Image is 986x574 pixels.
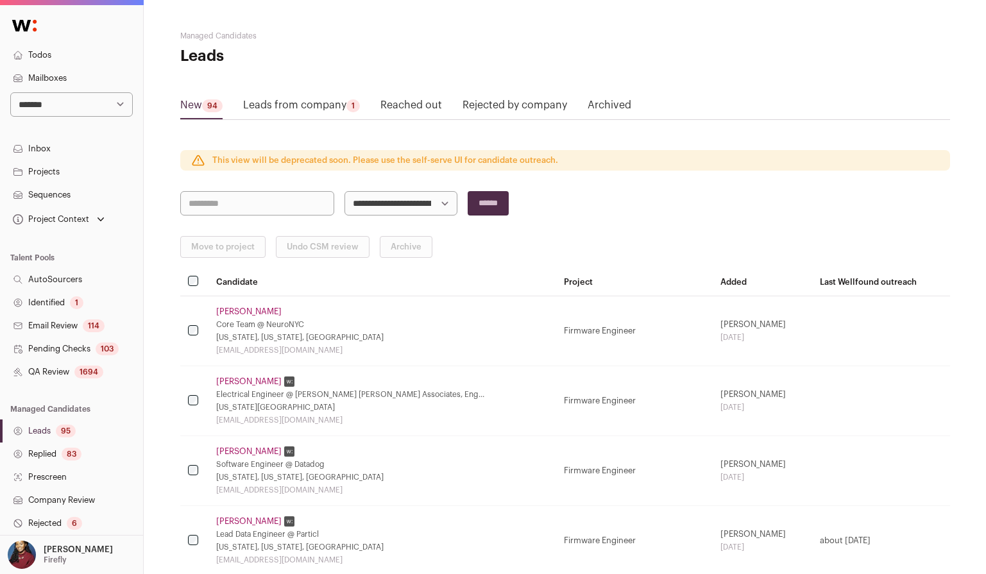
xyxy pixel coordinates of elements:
[346,99,360,112] div: 1
[202,99,223,112] div: 94
[216,516,282,527] a: [PERSON_NAME]
[83,319,105,332] div: 114
[556,436,712,506] td: Firmware Engineer
[380,97,442,118] a: Reached out
[216,402,549,412] div: [US_STATE][GEOGRAPHIC_DATA]
[713,436,812,506] td: [PERSON_NAME]
[463,97,567,118] a: Rejected by company
[67,517,82,530] div: 6
[180,46,437,67] h1: Leads
[5,541,115,569] button: Open dropdown
[588,97,631,118] a: Archived
[713,296,812,366] td: [PERSON_NAME]
[216,459,549,469] div: Software Engineer @ Datadog
[96,342,119,355] div: 103
[556,296,712,366] td: Firmware Engineer
[720,402,804,412] div: [DATE]
[180,31,437,41] h2: Managed Candidates
[44,555,67,565] p: Firefly
[216,542,549,552] div: [US_STATE], [US_STATE], [GEOGRAPHIC_DATA]
[216,307,282,317] a: [PERSON_NAME]
[62,448,81,460] div: 83
[216,446,282,457] a: [PERSON_NAME]
[44,544,113,555] p: [PERSON_NAME]
[74,366,103,378] div: 1694
[812,268,950,296] th: Last Wellfound outreach
[216,555,549,565] div: [EMAIL_ADDRESS][DOMAIN_NAME]
[216,415,549,425] div: [EMAIL_ADDRESS][DOMAIN_NAME]
[243,97,360,118] a: Leads from company
[216,485,549,495] div: [EMAIL_ADDRESS][DOMAIN_NAME]
[212,155,558,165] p: This view will be deprecated soon. Please use the self-serve UI for candidate outreach.
[216,332,549,342] div: [US_STATE], [US_STATE], [GEOGRAPHIC_DATA]
[720,472,804,482] div: [DATE]
[216,376,282,387] a: [PERSON_NAME]
[216,319,549,330] div: Core Team @ NeuroNYC
[216,389,549,400] div: Electrical Engineer @ [PERSON_NAME] [PERSON_NAME] Associates, Eng...
[56,425,76,437] div: 95
[10,210,107,228] button: Open dropdown
[556,366,712,436] td: Firmware Engineer
[713,366,812,436] td: [PERSON_NAME]
[5,13,44,38] img: Wellfound
[10,214,89,224] div: Project Context
[208,268,557,296] th: Candidate
[180,97,223,118] a: New
[70,296,83,309] div: 1
[216,472,549,482] div: [US_STATE], [US_STATE], [GEOGRAPHIC_DATA]
[216,345,549,355] div: [EMAIL_ADDRESS][DOMAIN_NAME]
[713,268,812,296] th: Added
[216,529,549,539] div: Lead Data Engineer @ Particl
[720,542,804,552] div: [DATE]
[556,268,712,296] th: Project
[8,541,36,569] img: 10010497-medium_jpg
[720,332,804,342] div: [DATE]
